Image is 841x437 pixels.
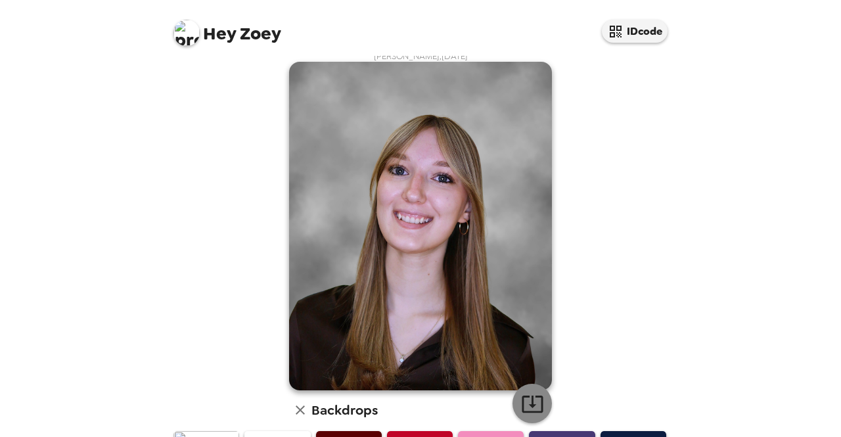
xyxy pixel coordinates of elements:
[173,20,200,46] img: profile pic
[374,51,468,62] span: [PERSON_NAME] , [DATE]
[311,400,378,421] h6: Backdrops
[602,20,668,43] button: IDcode
[203,22,236,45] span: Hey
[173,13,281,43] span: Zoey
[289,62,552,390] img: user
